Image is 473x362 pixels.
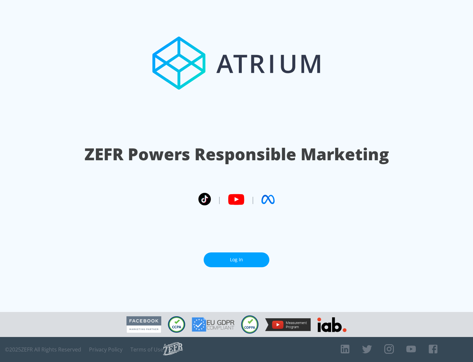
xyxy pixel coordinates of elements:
span: | [217,194,221,204]
img: Facebook Marketing Partner [126,316,161,333]
a: Privacy Policy [89,346,123,353]
span: © 2025 ZEFR All Rights Reserved [5,346,81,353]
img: YouTube Measurement Program [265,318,311,331]
img: GDPR Compliant [192,317,235,332]
a: Log In [204,252,269,267]
img: IAB [317,317,347,332]
img: CCPA Compliant [168,316,185,333]
img: COPPA Compliant [241,315,259,334]
span: | [251,194,255,204]
a: Terms of Use [130,346,163,353]
h1: ZEFR Powers Responsible Marketing [84,143,389,166]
